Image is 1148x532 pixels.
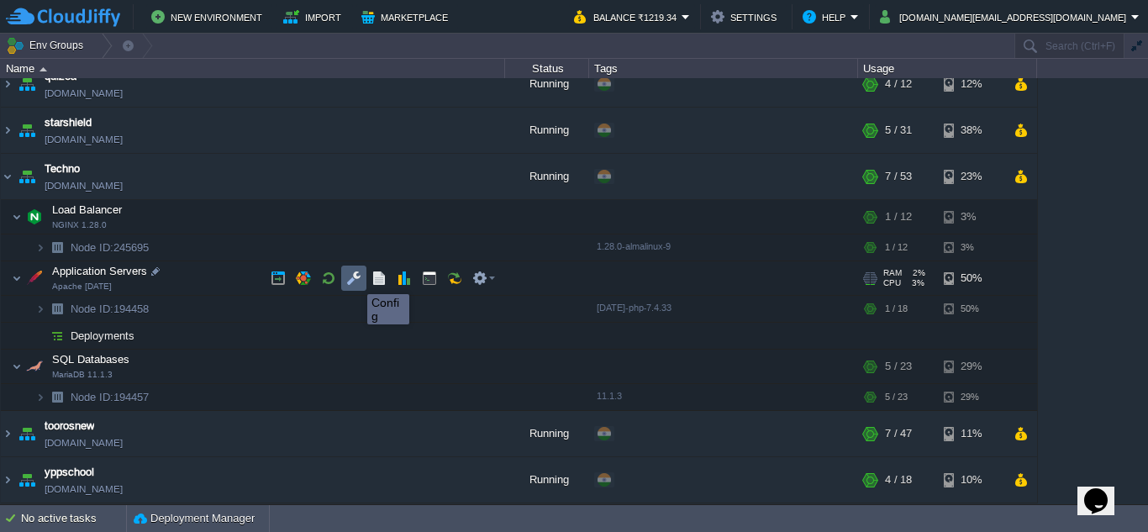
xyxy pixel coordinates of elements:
[35,384,45,410] img: AMDAwAAAACH5BAEAAAAALAAAAAABAAEAAAICRAEAOw==
[1,108,14,153] img: AMDAwAAAACH5BAEAAAAALAAAAAABAAEAAAICRAEAOw==
[944,61,998,107] div: 12%
[885,384,908,410] div: 5 / 23
[711,7,782,27] button: Settings
[45,131,123,148] a: [DOMAIN_NAME]
[283,7,346,27] button: Import
[45,481,123,498] a: [DOMAIN_NAME]
[885,108,912,153] div: 5 / 31
[883,268,902,278] span: RAM
[859,59,1036,78] div: Usage
[15,108,39,153] img: AMDAwAAAACH5BAEAAAAALAAAAAABAAEAAAICRAEAOw==
[35,234,45,261] img: AMDAwAAAACH5BAEAAAAALAAAAAABAAEAAAICRAEAOw==
[505,457,589,503] div: Running
[944,200,998,234] div: 3%
[12,350,22,383] img: AMDAwAAAACH5BAEAAAAALAAAAAABAAEAAAICRAEAOw==
[944,108,998,153] div: 38%
[944,261,998,295] div: 50%
[52,282,112,292] span: Apache [DATE]
[597,241,671,251] span: 1.28.0-almalinux-9
[1,154,14,199] img: AMDAwAAAACH5BAEAAAAALAAAAAABAAEAAAICRAEAOw==
[1,61,14,107] img: AMDAwAAAACH5BAEAAAAALAAAAAABAAEAAAICRAEAOw==
[944,234,998,261] div: 3%
[21,505,126,532] div: No active tasks
[15,154,39,199] img: AMDAwAAAACH5BAEAAAAALAAAAAABAAEAAAICRAEAOw==
[69,302,151,316] a: Node ID:194458
[908,268,925,278] span: 2%
[45,418,94,435] a: toorosnew
[944,457,998,503] div: 10%
[45,161,80,177] a: Techno
[944,384,998,410] div: 29%
[908,278,924,288] span: 3%
[885,200,912,234] div: 1 / 12
[944,154,998,199] div: 23%
[45,85,123,102] a: [DOMAIN_NAME]
[361,7,453,27] button: Marketplace
[505,61,589,107] div: Running
[944,350,998,383] div: 29%
[69,302,151,316] span: 194458
[35,323,45,349] img: AMDAwAAAACH5BAEAAAAALAAAAAABAAEAAAICRAEAOw==
[50,352,132,366] span: SQL Databases
[505,108,589,153] div: Running
[880,7,1131,27] button: [DOMAIN_NAME][EMAIL_ADDRESS][DOMAIN_NAME]
[45,234,69,261] img: AMDAwAAAACH5BAEAAAAALAAAAAABAAEAAAICRAEAOw==
[6,7,120,28] img: CloudJiffy
[45,296,69,322] img: AMDAwAAAACH5BAEAAAAALAAAAAABAAEAAAICRAEAOw==
[50,353,132,366] a: SQL DatabasesMariaDB 11.1.3
[597,303,671,313] span: [DATE]-php-7.4.33
[71,303,113,315] span: Node ID:
[50,265,150,277] a: Application ServersApache [DATE]
[69,390,151,404] span: 194457
[1,457,14,503] img: AMDAwAAAACH5BAEAAAAALAAAAAABAAEAAAICRAEAOw==
[39,67,47,71] img: AMDAwAAAACH5BAEAAAAALAAAAAABAAEAAAICRAEAOw==
[12,200,22,234] img: AMDAwAAAACH5BAEAAAAALAAAAAABAAEAAAICRAEAOw==
[885,234,908,261] div: 1 / 12
[45,177,123,194] a: [DOMAIN_NAME]
[151,7,267,27] button: New Environment
[883,278,901,288] span: CPU
[505,154,589,199] div: Running
[35,296,45,322] img: AMDAwAAAACH5BAEAAAAALAAAAAABAAEAAAICRAEAOw==
[885,296,908,322] div: 1 / 18
[803,7,850,27] button: Help
[23,350,46,383] img: AMDAwAAAACH5BAEAAAAALAAAAAABAAEAAAICRAEAOw==
[45,114,92,131] a: starshield
[71,391,113,403] span: Node ID:
[69,390,151,404] a: Node ID:194457
[506,59,588,78] div: Status
[505,411,589,456] div: Running
[69,329,137,343] a: Deployments
[45,384,69,410] img: AMDAwAAAACH5BAEAAAAALAAAAAABAAEAAAICRAEAOw==
[45,464,94,481] a: yppschool
[885,411,912,456] div: 7 / 47
[23,200,46,234] img: AMDAwAAAACH5BAEAAAAALAAAAAABAAEAAAICRAEAOw==
[50,264,150,278] span: Application Servers
[15,457,39,503] img: AMDAwAAAACH5BAEAAAAALAAAAAABAAEAAAICRAEAOw==
[15,411,39,456] img: AMDAwAAAACH5BAEAAAAALAAAAAABAAEAAAICRAEAOw==
[71,241,113,254] span: Node ID:
[12,261,22,295] img: AMDAwAAAACH5BAEAAAAALAAAAAABAAEAAAICRAEAOw==
[885,61,912,107] div: 4 / 12
[45,323,69,349] img: AMDAwAAAACH5BAEAAAAALAAAAAABAAEAAAICRAEAOw==
[885,154,912,199] div: 7 / 53
[6,34,89,57] button: Env Groups
[2,59,504,78] div: Name
[1077,465,1131,515] iframe: chat widget
[50,203,124,216] a: Load BalancerNGINX 1.28.0
[52,370,113,380] span: MariaDB 11.1.3
[371,296,405,323] div: Config
[574,7,682,27] button: Balance ₹1219.34
[50,203,124,217] span: Load Balancer
[944,296,998,322] div: 50%
[944,411,998,456] div: 11%
[134,510,255,527] button: Deployment Manager
[885,350,912,383] div: 5 / 23
[52,220,107,230] span: NGINX 1.28.0
[15,61,39,107] img: AMDAwAAAACH5BAEAAAAALAAAAAABAAEAAAICRAEAOw==
[885,457,912,503] div: 4 / 18
[23,261,46,295] img: AMDAwAAAACH5BAEAAAAALAAAAAABAAEAAAICRAEAOw==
